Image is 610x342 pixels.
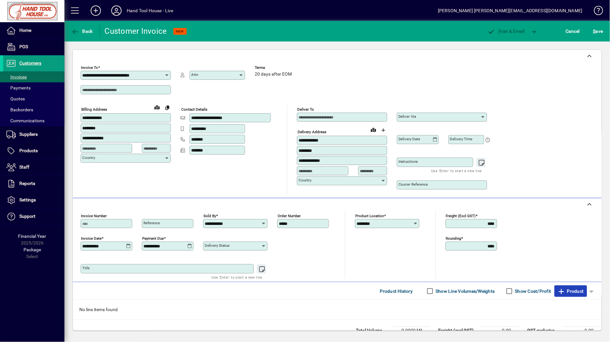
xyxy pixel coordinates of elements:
a: View on map [152,102,162,112]
td: 0.0000 M³ [391,327,430,335]
a: Payments [3,82,64,93]
mat-label: Sold by [203,214,216,218]
span: P [499,29,502,34]
mat-label: Invoice date [81,236,102,241]
a: POS [3,39,64,55]
a: Reports [3,176,64,192]
span: Reports [19,181,35,186]
a: Invoices [3,71,64,82]
span: Staff [19,164,29,170]
mat-label: Deliver To [297,107,314,112]
button: Save [592,25,605,37]
mat-label: Attn [191,72,198,77]
div: Customer Invoice [105,26,167,36]
button: Back [70,25,94,37]
span: Suppliers [19,132,38,137]
mat-label: Delivery status [205,243,230,248]
mat-label: Product location [355,214,384,218]
a: Support [3,208,64,225]
span: S [593,29,596,34]
a: View on map [368,125,379,135]
mat-hint: Use 'Enter' to start a new line [212,273,262,281]
button: Copy to Delivery address [162,102,172,113]
span: NEW [176,29,184,33]
mat-label: Deliver via [398,114,416,119]
mat-label: Courier Reference [398,182,428,187]
button: Product [555,285,587,297]
span: Backorders [6,107,33,112]
mat-hint: Use 'Enter' to start a new line [431,167,482,174]
span: POS [19,44,28,49]
mat-label: Country [299,178,311,182]
td: Freight (excl GST) [435,327,480,335]
mat-label: Country [82,155,95,160]
span: Quotes [6,96,25,101]
span: ave [593,26,603,36]
span: Product [558,286,584,296]
a: Settings [3,192,64,208]
button: Post & Email [484,25,528,37]
span: Home [19,28,31,33]
a: Suppliers [3,126,64,143]
button: Product History [378,285,416,297]
span: Financial Year [18,234,46,239]
div: No line items found [73,300,602,319]
a: Knowledge Base [589,1,602,22]
mat-label: Reference [143,221,160,225]
a: Quotes [3,93,64,104]
mat-label: Rounding [446,236,461,241]
button: Add [85,5,106,16]
span: Customers [19,60,41,66]
td: 0.00 [563,327,602,335]
div: Hand Tool House - Live [127,5,173,16]
mat-label: Invoice number [81,214,107,218]
td: Total Volume [353,327,391,335]
span: ost & Email [487,29,525,34]
span: Products [19,148,38,153]
td: 0.00 [480,327,519,335]
mat-label: Freight (excl GST) [446,214,476,218]
mat-label: Title [82,266,90,270]
a: Staff [3,159,64,175]
label: Show Line Volumes/Weights [435,288,495,294]
span: Package [24,247,41,252]
span: Payments [6,85,31,90]
a: Backorders [3,104,64,115]
mat-label: Instructions [398,159,418,164]
mat-label: Delivery time [450,137,473,141]
a: Home [3,23,64,39]
app-page-header-button: Back [64,25,100,37]
span: Product History [380,286,413,296]
mat-label: Order number [278,214,301,218]
mat-label: Payment due [142,236,164,241]
span: Invoices [6,74,27,79]
label: Show Cost/Profit [514,288,551,294]
span: Support [19,214,35,219]
mat-label: Invoice To [81,65,98,70]
span: Settings [19,197,36,202]
span: Back [71,29,93,34]
button: Cancel [564,25,582,37]
button: Profile [106,5,127,16]
span: Terms [255,66,293,70]
a: Communications [3,115,64,126]
button: Choose address [379,125,389,135]
span: Communications [6,118,44,123]
a: Products [3,143,64,159]
div: [PERSON_NAME] [PERSON_NAME][EMAIL_ADDRESS][DOMAIN_NAME] [438,5,583,16]
span: 20 days after EOM [255,72,292,77]
td: GST exclusive [524,327,563,335]
span: Cancel [566,26,580,36]
mat-label: Delivery date [398,137,420,141]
